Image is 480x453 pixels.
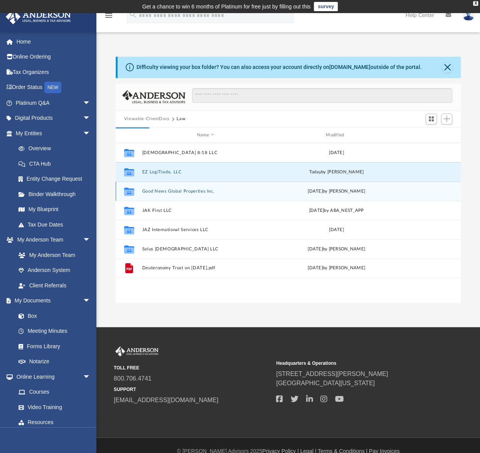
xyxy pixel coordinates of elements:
span: arrow_drop_down [83,369,98,385]
div: [DATE] by ABA_NEST_APP [273,207,400,214]
a: Courses [11,384,98,400]
a: CTA Hub [11,156,102,171]
a: My Anderson Teamarrow_drop_down [5,232,98,248]
div: id [119,132,138,139]
button: EZ LogiTrade, LLC [142,169,269,174]
span: arrow_drop_down [83,232,98,248]
a: Digital Productsarrow_drop_down [5,111,102,126]
button: [DEMOGRAPHIC_DATA] 8:18 LLC [142,150,269,155]
a: Home [5,34,102,49]
span: arrow_drop_down [83,126,98,141]
a: menu [104,15,113,20]
button: Deuteronomy Trust on [DATE].pdf [142,266,269,271]
span: arrow_drop_down [83,293,98,309]
button: Viewable-ClientDocs [124,116,170,122]
small: SUPPORT [114,386,271,393]
i: menu [104,11,113,20]
button: JAK First LLC [142,208,269,213]
input: Search files and folders [192,88,452,103]
button: Close [442,62,453,73]
a: Overview [11,141,102,156]
button: Switch to Grid View [426,114,437,124]
img: Anderson Advisors Platinum Portal [114,346,160,356]
span: today [309,170,321,174]
div: Difficulty viewing your box folder? You can also access your account directly on outside of the p... [136,63,422,71]
button: JAZ International Services LLC [142,227,269,232]
a: Anderson System [11,263,98,278]
a: Online Ordering [5,49,102,65]
div: close [473,1,478,6]
a: Notarize [11,354,98,369]
a: Meeting Minutes [11,324,98,339]
div: Name [141,132,269,139]
a: [EMAIL_ADDRESS][DOMAIN_NAME] [114,397,218,403]
button: Good News Global Properties Inc. [142,189,269,194]
small: Headquarters & Operations [276,360,433,367]
button: Add [441,114,453,124]
a: Resources [11,415,98,430]
div: [DATE] [273,149,400,156]
a: My Documentsarrow_drop_down [5,293,98,309]
a: My Anderson Team [11,247,94,263]
i: search [129,10,137,19]
a: Entity Change Request [11,171,102,187]
div: [DATE] by [PERSON_NAME] [273,265,400,272]
a: Tax Organizers [5,64,102,80]
small: TOLL FREE [114,364,271,371]
a: My Entitiesarrow_drop_down [5,126,102,141]
button: Solus [DEMOGRAPHIC_DATA] LLC [142,247,269,252]
button: Law [177,116,185,122]
div: [DATE] [273,226,400,233]
img: Anderson Advisors Platinum Portal [3,9,73,24]
div: NEW [44,82,61,93]
div: id [403,132,457,139]
div: Get a chance to win 6 months of Platinum for free just by filling out this [142,2,311,11]
a: Tax Due Dates [11,217,102,232]
a: Client Referrals [11,278,98,293]
a: [STREET_ADDRESS][PERSON_NAME] [276,371,388,377]
div: grid [116,143,461,303]
a: My Blueprint [11,202,98,217]
div: [DATE] by [PERSON_NAME] [273,246,400,253]
a: 800.706.4741 [114,375,152,382]
a: Binder Walkthrough [11,186,102,202]
a: [DOMAIN_NAME] [329,64,371,70]
div: [DATE] by [PERSON_NAME] [273,188,400,195]
span: arrow_drop_down [83,111,98,126]
div: by [PERSON_NAME] [273,169,400,176]
span: arrow_drop_down [83,95,98,111]
a: Video Training [11,399,94,415]
a: Box [11,308,94,324]
a: Order StatusNEW [5,80,102,96]
a: [GEOGRAPHIC_DATA][US_STATE] [276,380,375,386]
a: Platinum Q&Aarrow_drop_down [5,95,102,111]
div: Modified [273,132,400,139]
a: Online Learningarrow_drop_down [5,369,98,384]
a: Forms Library [11,339,94,354]
a: survey [314,2,338,11]
img: User Pic [463,10,474,21]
